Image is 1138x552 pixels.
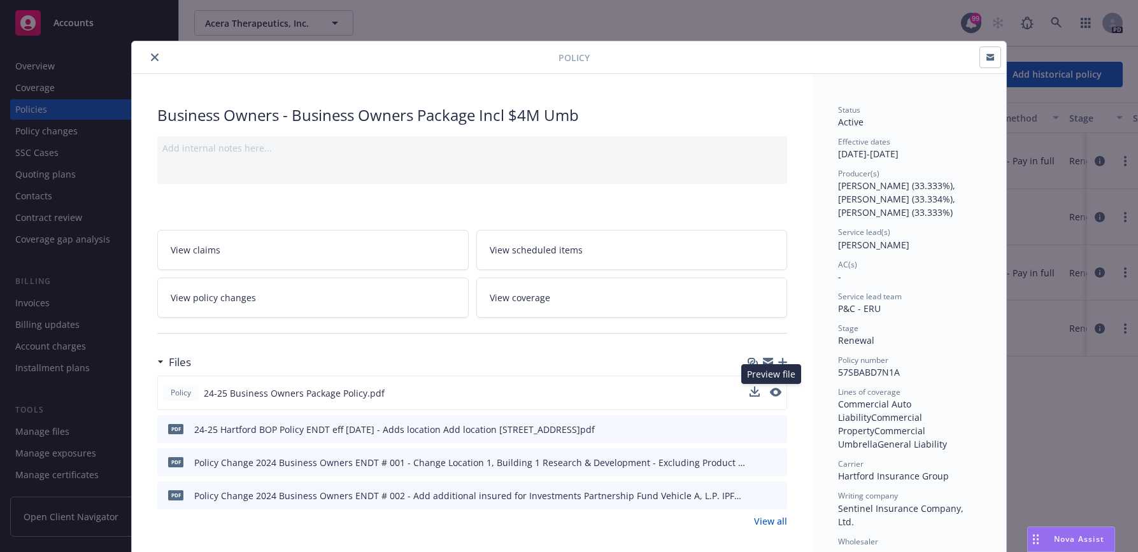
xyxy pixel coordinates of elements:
[838,386,900,397] span: Lines of coverage
[1027,527,1115,552] button: Nova Assist
[770,388,781,397] button: preview file
[838,334,874,346] span: Renewal
[838,302,881,315] span: P&C - ERU
[750,386,760,400] button: download file
[490,291,550,304] span: View coverage
[838,291,902,302] span: Service lead team
[741,364,801,384] div: Preview file
[838,425,928,450] span: Commercial Umbrella
[838,227,890,237] span: Service lead(s)
[838,323,858,334] span: Stage
[838,136,981,160] div: [DATE] - [DATE]
[838,470,949,482] span: Hartford Insurance Group
[194,489,745,502] div: Policy Change 2024 Business Owners ENDT # 002 - Add additional insured for Investments Partnershi...
[157,104,787,126] div: Business Owners - Business Owners Package Incl $4M Umb
[771,489,782,502] button: preview file
[157,230,469,270] a: View claims
[838,458,864,469] span: Carrier
[771,423,782,436] button: preview file
[1054,534,1104,544] span: Nova Assist
[838,136,890,147] span: Effective dates
[171,291,256,304] span: View policy changes
[162,141,782,155] div: Add internal notes here...
[838,104,860,115] span: Status
[168,387,194,399] span: Policy
[838,271,841,283] span: -
[838,239,909,251] span: [PERSON_NAME]
[194,423,595,436] div: 24-25 Hartford BOP Policy ENDT eff [DATE] - Adds location Add location [STREET_ADDRESS]pdf
[194,456,745,469] div: Policy Change 2024 Business Owners ENDT # 001 - Change Location 1, Building 1 Research & Developm...
[157,354,191,371] div: Files
[770,386,781,400] button: preview file
[838,259,857,270] span: AC(s)
[171,243,220,257] span: View claims
[168,457,183,467] span: pdf
[476,230,788,270] a: View scheduled items
[838,536,878,547] span: Wholesaler
[838,180,958,218] span: [PERSON_NAME] (33.333%), [PERSON_NAME] (33.334%), [PERSON_NAME] (33.333%)
[558,51,590,64] span: Policy
[750,489,760,502] button: download file
[1028,527,1044,551] div: Drag to move
[168,490,183,500] span: pdf
[838,168,879,179] span: Producer(s)
[157,278,469,318] a: View policy changes
[476,278,788,318] a: View coverage
[490,243,583,257] span: View scheduled items
[838,490,898,501] span: Writing company
[838,411,925,437] span: Commercial Property
[750,456,760,469] button: download file
[168,424,183,434] span: pdf
[771,456,782,469] button: preview file
[838,502,966,528] span: Sentinel Insurance Company, Ltd.
[750,423,760,436] button: download file
[838,398,914,423] span: Commercial Auto Liability
[750,386,760,397] button: download file
[838,366,900,378] span: 57SBABD7N1A
[169,354,191,371] h3: Files
[838,116,864,128] span: Active
[204,386,385,400] span: 24-25 Business Owners Package Policy.pdf
[878,438,947,450] span: General Liability
[838,355,888,365] span: Policy number
[147,50,162,65] button: close
[754,514,787,528] a: View all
